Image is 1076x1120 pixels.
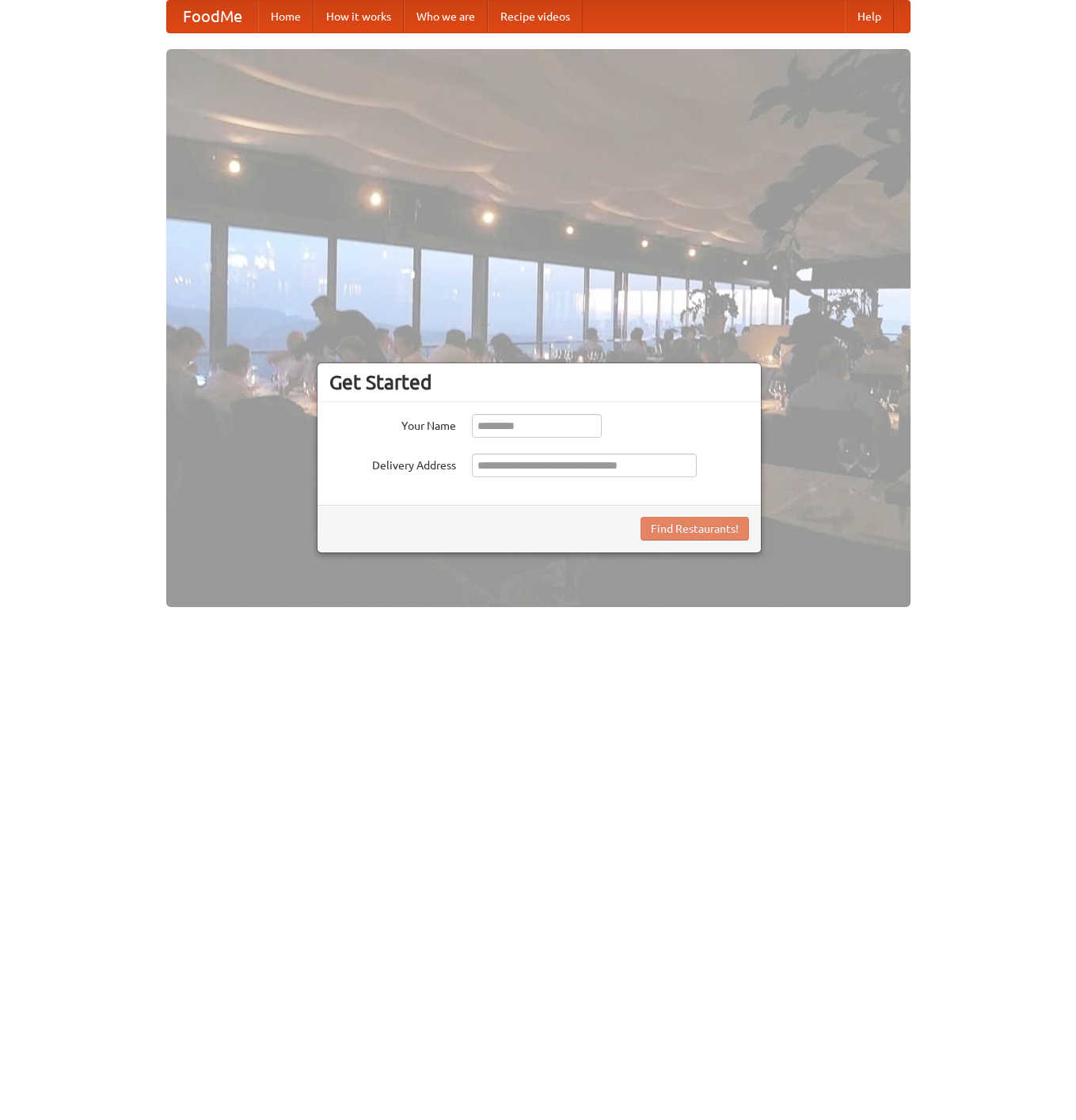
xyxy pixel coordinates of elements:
[258,1,314,32] a: Home
[329,454,456,473] label: Delivery Address
[314,1,404,32] a: How it works
[167,1,258,32] a: FoodMe
[404,1,488,32] a: Who we are
[329,370,749,394] h3: Get Started
[488,1,583,32] a: Recipe videos
[845,1,894,32] a: Help
[329,414,456,434] label: Your Name
[641,517,749,541] button: Find Restaurants!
